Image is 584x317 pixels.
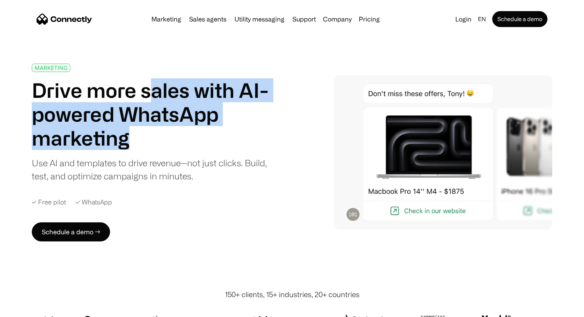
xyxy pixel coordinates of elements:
a: Sales agents [186,16,230,22]
ul: Language list [16,303,48,314]
a: Schedule a demo [492,11,547,27]
div: MARKETING [35,65,68,71]
a: Marketing [148,16,184,22]
a: Utility messaging [231,16,288,22]
h1: Drive more sales with AI-powered WhatsApp marketing [32,78,277,150]
div: Company [321,14,354,25]
div: ✓ WhatsApp [75,198,112,206]
div: en [478,14,486,25]
div: en [475,14,491,25]
aside: Language selected: English [8,302,48,314]
div: ✓ Free pilot [32,198,66,206]
div: Use AI and templates to drive revenue—not just clicks. Build, test, and optimize campaigns in min... [32,156,277,183]
a: Support [289,16,319,22]
a: Pricing [356,16,383,22]
div: 150+ clients, 15+ industries, 20+ countries [225,289,360,300]
a: home [37,13,92,25]
a: Schedule a demo → [32,222,110,241]
div: Company [323,14,352,25]
a: Login [452,14,475,25]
